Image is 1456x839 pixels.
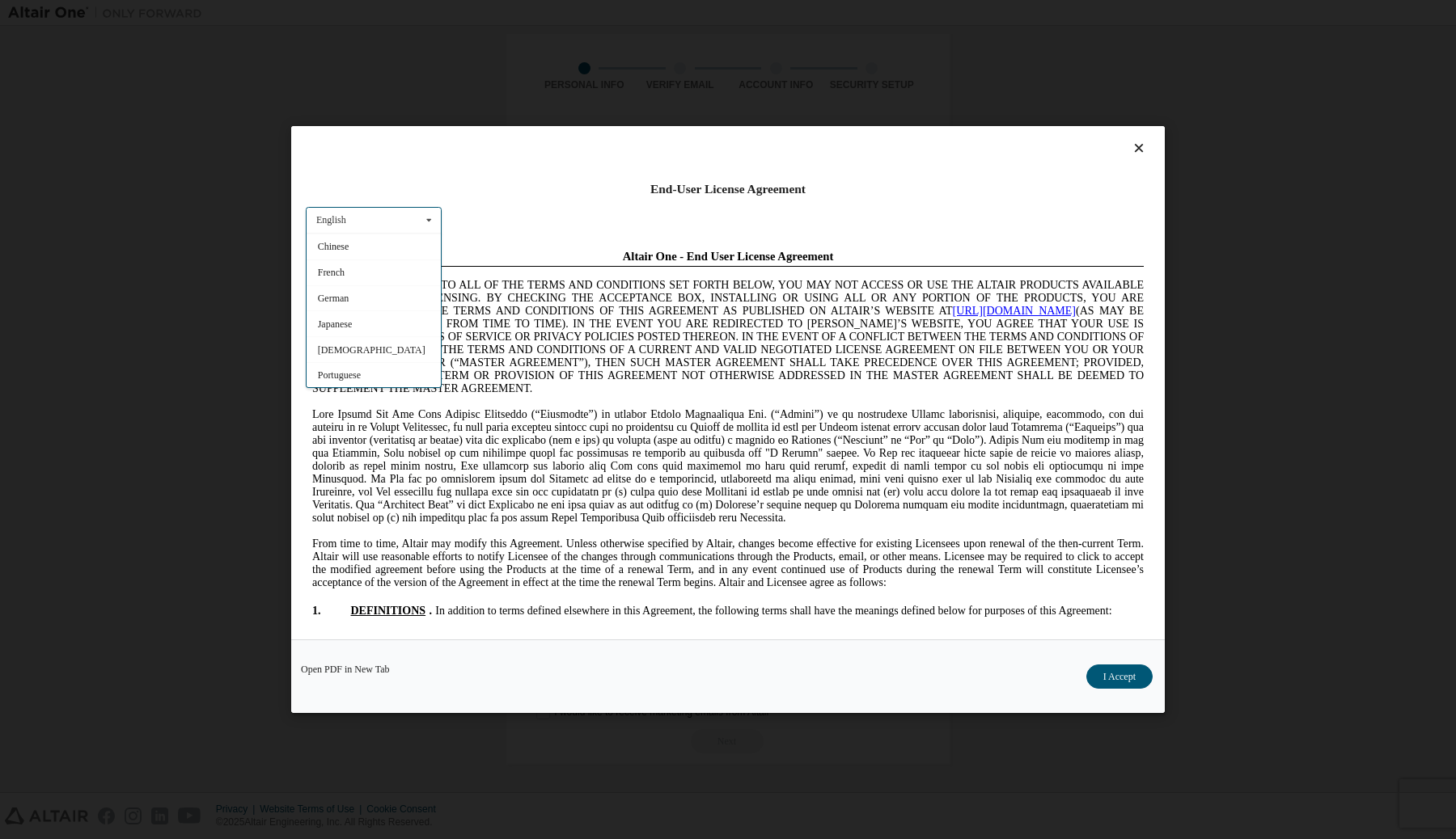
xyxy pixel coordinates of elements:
[6,294,838,345] span: From time to time, Altair may modify this Agreement. Unless otherwise specified by Altair, change...
[647,61,770,74] a: [URL][DOMAIN_NAME]
[318,369,361,381] span: Portuguese
[318,318,353,330] span: Japanese
[318,344,425,356] span: [DEMOGRAPHIC_DATA]
[129,361,806,373] span: In addition to terms defined elsewhere in this Agreement, the following terms shall have the mean...
[6,165,838,280] span: Lore Ipsumd Sit Ame Cons Adipisc Elitseddo (“Eiusmodte”) in utlabor Etdolo Magnaaliqua Eni. (“Adm...
[318,293,349,304] span: German
[306,181,1150,197] div: End-User License Agreement
[318,241,349,252] span: Chinese
[301,664,390,674] a: Open PDF in New Tab
[6,361,41,373] span: 1.
[45,361,121,373] span: DEFINITIONS
[318,267,345,278] span: French
[316,215,346,225] div: English
[1086,664,1153,689] button: I Accept
[317,6,528,19] span: Altair One - End User License Agreement
[6,36,838,151] span: IF YOU DO NOT AGREE TO ALL OF THE TERMS AND CONDITIONS SET FORTH BELOW, YOU MAY NOT ACCESS OR USE...
[123,361,126,373] span: .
